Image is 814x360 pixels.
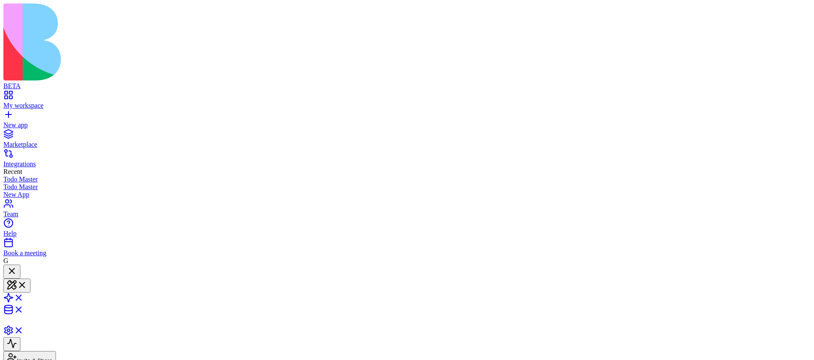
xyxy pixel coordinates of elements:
a: Book a meeting [3,242,811,257]
a: Help [3,222,811,237]
div: BETA [3,82,811,90]
a: Marketplace [3,133,811,148]
a: Todo Master [3,183,811,191]
span: G [3,257,8,264]
a: BETA [3,75,811,90]
div: My workspace [3,102,811,109]
a: Integrations [3,153,811,168]
div: Marketplace [3,141,811,148]
img: logo [3,3,344,81]
div: Integrations [3,160,811,168]
a: New App [3,191,811,198]
a: My workspace [3,94,811,109]
div: New app [3,121,811,129]
div: Help [3,230,811,237]
div: Book a meeting [3,249,811,257]
a: New app [3,114,811,129]
a: Todo Master [3,176,811,183]
span: Recent [3,168,22,175]
a: Team [3,203,811,218]
div: Team [3,210,811,218]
